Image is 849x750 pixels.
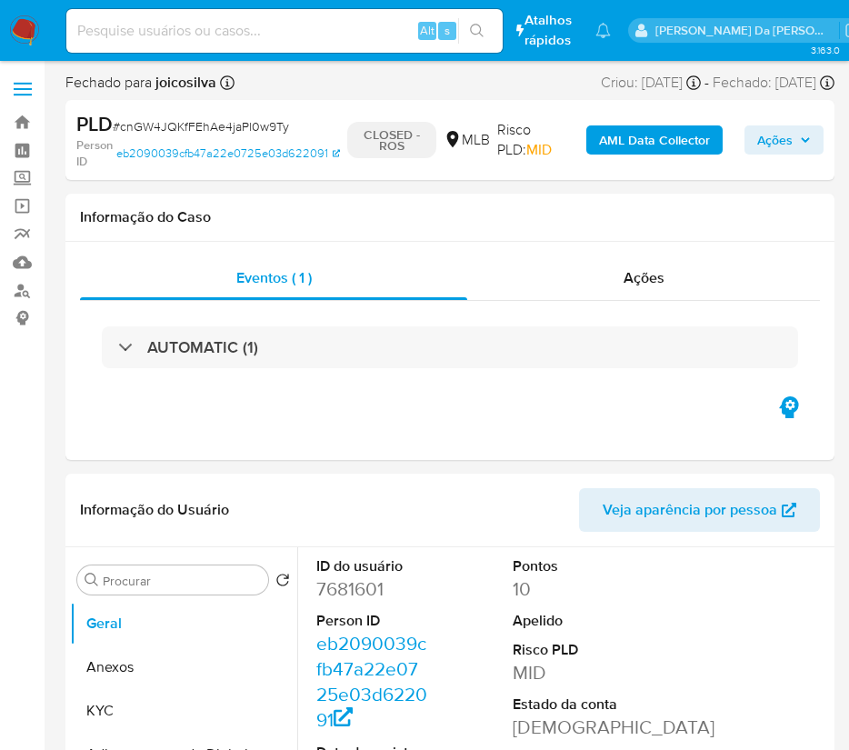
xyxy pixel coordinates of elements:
[420,22,434,39] span: Alt
[586,125,723,155] button: AML Data Collector
[757,125,793,155] span: Ações
[116,137,340,169] a: eb2090039cfb47a22e0725e03d622091
[655,22,839,39] p: joice.osilva@mercadopago.com.br
[599,125,710,155] b: AML Data Collector
[76,109,113,138] b: PLD
[316,611,429,631] dt: Person ID
[152,72,216,93] b: joicosilva
[513,640,625,660] dt: Risco PLD
[80,208,820,226] h1: Informação do Caso
[513,576,625,602] dd: 10
[513,556,625,576] dt: Pontos
[524,11,578,49] span: Atalhos rápidos
[316,630,427,733] a: eb2090039cfb47a22e0725e03d622091
[316,576,429,602] dd: 7681601
[66,19,503,43] input: Pesquise usuários ou casos...
[513,660,625,685] dd: MID
[704,73,709,93] span: -
[113,117,289,135] span: # cnGW4JQKfFEhAe4jaPl0w9Ty
[603,488,777,532] span: Veja aparência por pessoa
[236,267,312,288] span: Eventos ( 1 )
[713,73,834,93] div: Fechado: [DATE]
[624,267,664,288] span: Ações
[80,501,229,519] h1: Informação do Usuário
[513,715,625,740] dd: [DEMOGRAPHIC_DATA]
[70,602,297,645] button: Geral
[444,22,450,39] span: s
[65,73,216,93] span: Fechado para
[347,122,436,158] p: CLOSED - ROS
[595,23,611,38] a: Notificações
[513,611,625,631] dt: Apelido
[147,337,258,357] h3: AUTOMATIC (1)
[70,689,297,733] button: KYC
[444,130,490,150] div: MLB
[275,573,290,593] button: Retornar ao pedido padrão
[744,125,824,155] button: Ações
[102,326,798,368] div: AUTOMATIC (1)
[316,556,429,576] dt: ID do usuário
[103,573,261,589] input: Procurar
[76,137,113,169] b: Person ID
[601,73,701,93] div: Criou: [DATE]
[70,645,297,689] button: Anexos
[513,695,625,715] dt: Estado da conta
[85,573,99,587] button: Procurar
[526,139,552,160] span: MID
[497,120,579,159] span: Risco PLD:
[458,18,495,44] button: search-icon
[579,488,820,532] button: Veja aparência por pessoa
